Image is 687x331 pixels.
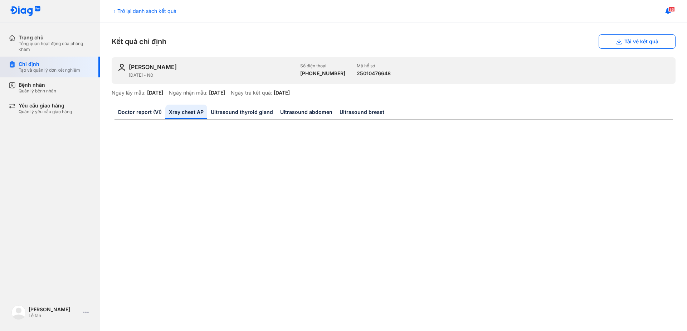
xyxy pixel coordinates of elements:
span: 36 [668,7,675,12]
div: Tạo và quản lý đơn xét nghiệm [19,67,80,73]
div: Tổng quan hoạt động của phòng khám [19,41,92,52]
div: Chỉ định [19,61,80,67]
div: [PERSON_NAME] [29,306,80,313]
a: Ultrasound abdomen [277,105,336,119]
img: logo [10,6,41,17]
a: Ultrasound breast [336,105,388,119]
div: Trang chủ [19,34,92,41]
div: Quản lý yêu cầu giao hàng [19,109,72,115]
a: Doctor report (VI) [114,105,165,119]
div: [DATE] [147,90,163,96]
a: Ultrasound thyroid gland [207,105,277,119]
div: [DATE] [209,90,225,96]
div: Bệnh nhân [19,82,56,88]
div: Quản lý bệnh nhân [19,88,56,94]
div: 25010476648 [357,70,391,77]
div: Ngày trả kết quả: [231,90,272,96]
div: [DATE] [274,90,290,96]
div: Lễ tân [29,313,80,318]
div: Ngày lấy mẫu: [112,90,146,96]
div: [PHONE_NUMBER] [300,70,345,77]
button: Tải về kết quả [599,34,676,49]
div: [PERSON_NAME] [129,63,177,71]
div: [DATE] - Nữ [129,72,294,78]
div: Yêu cầu giao hàng [19,102,72,109]
div: Số điện thoại [300,63,345,69]
div: Trở lại danh sách kết quả [112,7,176,15]
img: logo [11,305,26,320]
div: Kết quả chỉ định [112,34,676,49]
a: Xray chest AP [165,105,207,119]
div: Ngày nhận mẫu: [169,90,208,96]
div: Mã hồ sơ [357,63,391,69]
img: user-icon [117,63,126,72]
